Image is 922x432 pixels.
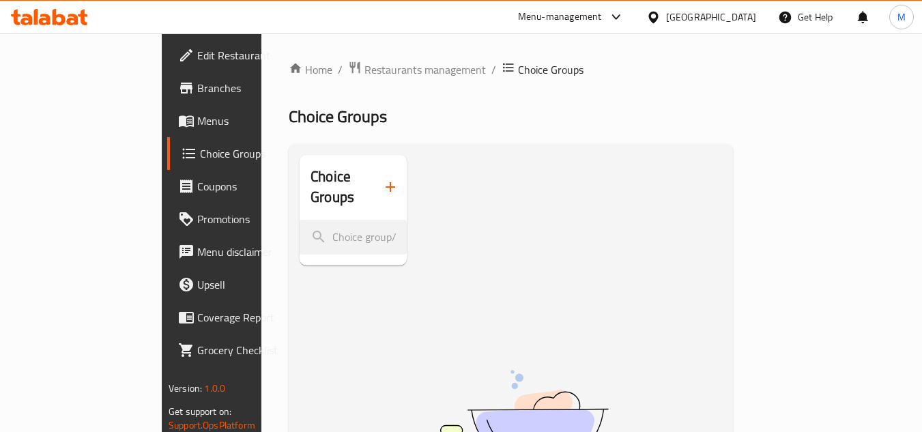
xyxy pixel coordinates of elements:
a: Promotions [167,203,316,235]
li: / [338,61,343,78]
span: Upsell [197,276,305,293]
span: Choice Groups [200,145,305,162]
div: [GEOGRAPHIC_DATA] [666,10,756,25]
a: Choice Groups [167,137,316,170]
nav: breadcrumb [289,61,733,78]
input: search [300,220,407,255]
a: Restaurants management [348,61,486,78]
a: Coverage Report [167,301,316,334]
a: Branches [167,72,316,104]
a: Upsell [167,268,316,301]
span: Menu disclaimer [197,244,305,260]
span: Edit Restaurant [197,47,305,63]
a: Menu disclaimer [167,235,316,268]
h2: Choice Groups [311,167,374,207]
span: Menus [197,113,305,129]
span: Promotions [197,211,305,227]
span: Coupons [197,178,305,195]
a: Edit Restaurant [167,39,316,72]
span: Version: [169,379,202,397]
span: Choice Groups [289,101,387,132]
li: / [491,61,496,78]
span: Choice Groups [518,61,584,78]
span: Branches [197,80,305,96]
span: Coverage Report [197,309,305,326]
a: Grocery Checklist [167,334,316,366]
span: Grocery Checklist [197,342,305,358]
span: Get support on: [169,403,231,420]
div: Menu-management [518,9,602,25]
a: Menus [167,104,316,137]
span: Restaurants management [364,61,486,78]
span: M [897,10,906,25]
span: 1.0.0 [204,379,225,397]
a: Coupons [167,170,316,203]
